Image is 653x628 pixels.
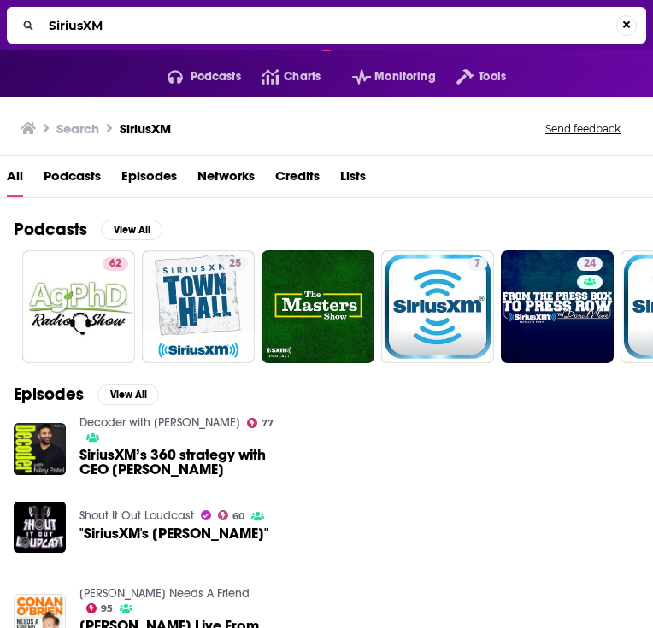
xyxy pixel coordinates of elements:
a: 24 [501,250,614,363]
span: 95 [101,605,113,613]
span: SiriusXM’s 360 strategy with CEO [PERSON_NAME] [79,448,274,477]
button: open menu [436,63,506,91]
span: Podcasts [191,65,241,89]
img: "SiriusXM's Keith Roth" [14,502,66,554]
a: Credits [275,162,320,197]
a: PodcastsView All [14,219,162,240]
a: Episodes [121,162,177,197]
button: Send feedback [540,121,626,136]
button: View All [101,220,162,240]
h3: SiriusXM [120,120,171,137]
a: Lists [340,162,366,197]
span: Tools [479,65,506,89]
a: 77 [247,418,274,428]
span: 60 [232,513,244,520]
a: Networks [197,162,255,197]
button: open menu [147,63,241,91]
input: Search... [42,12,616,39]
span: 77 [262,420,274,427]
h2: Podcasts [14,219,87,240]
button: open menu [332,63,436,91]
a: 25 [222,257,248,271]
a: Shout It Out Loudcast [79,508,194,523]
span: 25 [229,255,241,273]
span: 7 [474,255,480,273]
a: 25 [142,250,255,363]
span: Monitoring [374,65,435,89]
span: "SiriusXM's [PERSON_NAME]" [79,526,268,541]
a: Podcasts [44,162,101,197]
a: 95 [86,603,114,613]
a: 62 [22,250,135,363]
a: 60 [218,510,245,520]
a: 62 [103,257,128,271]
span: Charts [284,65,321,89]
span: 24 [584,255,596,273]
a: 7 [468,257,487,271]
a: SiriusXM’s 360 strategy with CEO Jennifer Witz [79,448,274,477]
button: View All [97,384,159,405]
a: EpisodesView All [14,384,159,405]
span: 62 [109,255,121,273]
h3: Search [56,120,99,137]
a: 7 [381,250,494,363]
a: Charts [241,63,321,91]
a: All [7,162,23,197]
a: "SiriusXM's Keith Roth" [79,526,268,541]
a: Decoder with Nilay Patel [79,415,240,430]
img: SiriusXM’s 360 strategy with CEO Jennifer Witz [14,423,66,475]
a: Conan O’Brien Needs A Friend [79,586,250,601]
a: 24 [577,257,603,271]
h2: Episodes [14,384,84,405]
div: Search... [7,7,646,44]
